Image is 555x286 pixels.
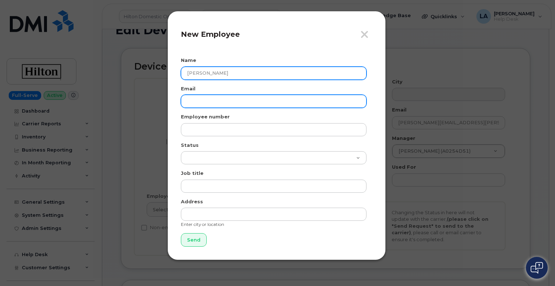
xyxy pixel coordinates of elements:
label: Email [181,85,195,92]
label: Job title [181,170,203,177]
label: Employee number [181,113,230,120]
img: Open chat [531,262,543,274]
small: Enter city or location [181,222,224,227]
label: Status [181,142,199,149]
label: Address [181,198,203,205]
input: Send [181,233,207,247]
label: Name [181,57,196,64]
h4: New Employee [181,30,372,39]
